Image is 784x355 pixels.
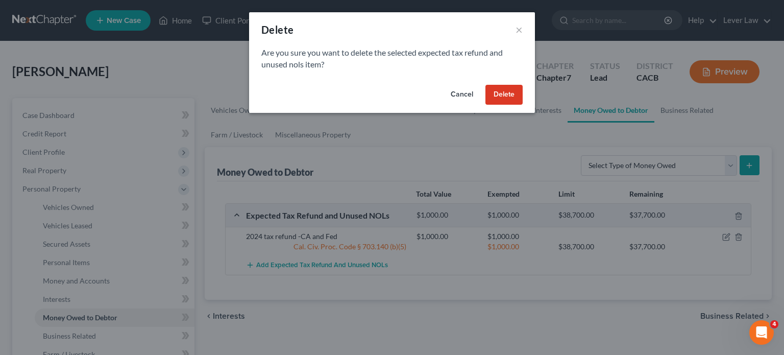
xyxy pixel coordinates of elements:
[443,85,481,105] button: Cancel
[770,320,778,328] span: 4
[261,47,523,70] p: Are you sure you want to delete the selected expected tax refund and unused nols item?
[485,85,523,105] button: Delete
[261,22,293,37] div: Delete
[749,320,774,345] iframe: Intercom live chat
[516,23,523,36] button: ×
